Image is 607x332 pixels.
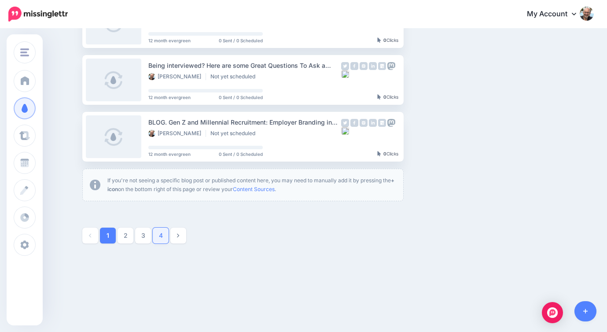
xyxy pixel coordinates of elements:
[341,62,349,70] img: twitter-grey-square.png
[341,119,349,127] img: twitter-grey-square.png
[377,37,381,43] img: pointer-grey-darker.png
[8,7,68,22] img: Missinglettr
[210,130,260,137] li: Not yet scheduled
[387,62,395,70] img: mastodon-grey-square.png
[341,127,349,135] img: bluesky-grey-square.png
[383,151,386,156] b: 0
[148,130,206,137] li: [PERSON_NAME]
[118,228,133,243] a: 2
[107,232,109,239] strong: 1
[387,119,395,127] img: mastodon-grey-square.png
[148,117,341,127] div: BLOG. Gen Z and Millennial Recruitment: Employer Branding in the Age of Purpose-Driven Careers
[377,151,398,157] div: Clicks
[350,119,358,127] img: facebook-grey-square.png
[148,38,191,43] span: 12 month evergreen
[377,38,398,43] div: Clicks
[542,302,563,323] div: Open Intercom Messenger
[148,60,341,70] div: Being interviewed? Here are some Great Questions To Ask a Recruiter or Employer
[153,228,169,243] a: 4
[148,73,206,80] li: [PERSON_NAME]
[148,95,191,100] span: 12 month evergreen
[360,119,368,127] img: instagram-grey-square.png
[90,180,100,190] img: info-circle-grey.png
[383,37,386,43] b: 0
[350,62,358,70] img: facebook-grey-square.png
[233,186,275,192] a: Content Sources
[378,62,386,70] img: google_business-grey-square.png
[377,95,398,100] div: Clicks
[341,70,349,78] img: bluesky-grey-square.png
[219,38,263,43] span: 0 Sent / 0 Scheduled
[369,119,377,127] img: linkedin-grey-square.png
[148,152,191,156] span: 12 month evergreen
[107,177,394,192] b: + icon
[107,176,396,194] p: If you're not seeing a specific blog post or published content here, you may need to manually add...
[219,95,263,100] span: 0 Sent / 0 Scheduled
[383,94,386,100] b: 0
[219,152,263,156] span: 0 Sent / 0 Scheduled
[210,73,260,80] li: Not yet scheduled
[518,4,594,25] a: My Account
[20,48,29,56] img: menu.png
[369,62,377,70] img: linkedin-grey-square.png
[135,228,151,243] a: 3
[378,119,386,127] img: google_business-grey-square.png
[360,62,368,70] img: instagram-grey-square.png
[377,94,381,100] img: pointer-grey-darker.png
[377,151,381,156] img: pointer-grey-darker.png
